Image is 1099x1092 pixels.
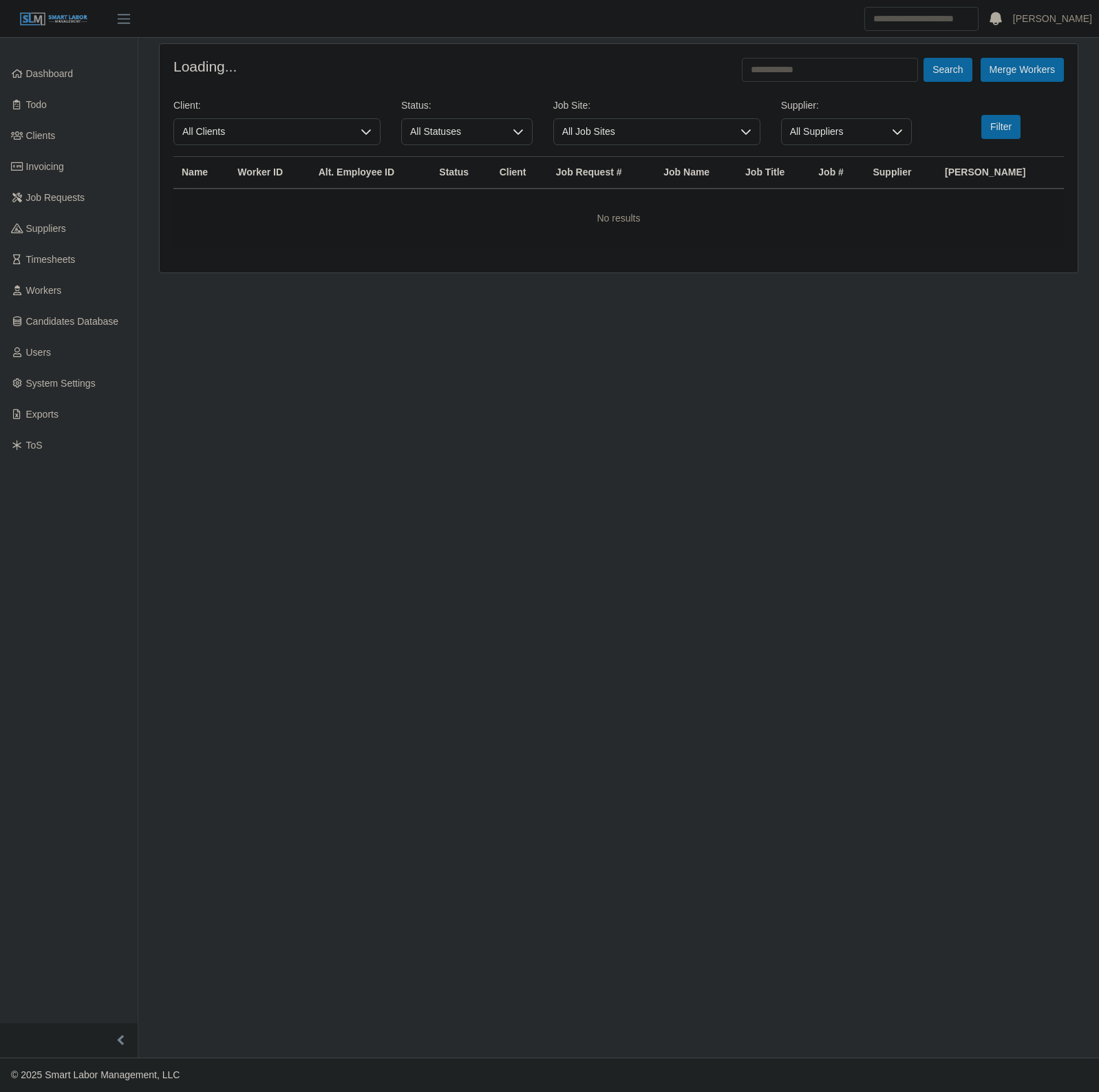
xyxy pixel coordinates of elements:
td: No results [173,189,1064,248]
span: Invoicing [26,161,64,172]
span: All Statuses [402,119,504,144]
span: Candidates Database [26,316,119,327]
th: Client [491,157,548,189]
button: Filter [981,115,1021,139]
label: Status: [401,98,431,113]
span: All Suppliers [782,119,884,144]
span: Dashboard [26,68,74,79]
button: Merge Workers [981,58,1064,82]
h4: Loading... [173,58,237,75]
span: Workers [26,285,62,296]
th: Name [173,157,229,189]
span: Job Requests [26,192,85,203]
span: Timesheets [26,254,76,265]
th: [PERSON_NAME] [937,157,1064,189]
a: [PERSON_NAME] [1013,12,1092,26]
label: Supplier: [781,98,819,113]
span: ToS [26,440,43,451]
span: Exports [26,409,58,420]
span: All Job Sites [554,119,732,144]
label: Client: [173,98,201,113]
span: Users [26,347,52,358]
th: Job # [810,157,864,189]
span: Suppliers [26,223,66,234]
span: © 2025 Smart Labor Management, LLC [11,1069,180,1080]
input: Search [864,7,979,31]
th: Job Name [655,157,737,189]
th: Supplier [864,157,937,189]
th: Job Title [737,157,810,189]
th: Worker ID [229,157,310,189]
img: SLM Logo [19,12,88,27]
th: Alt. Employee ID [310,157,431,189]
button: Search [924,58,972,82]
label: Job Site: [553,98,590,113]
span: System Settings [26,378,96,389]
span: Clients [26,130,56,141]
th: Status [431,157,491,189]
th: Job Request # [548,157,655,189]
span: All Clients [174,119,352,144]
span: Todo [26,99,47,110]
